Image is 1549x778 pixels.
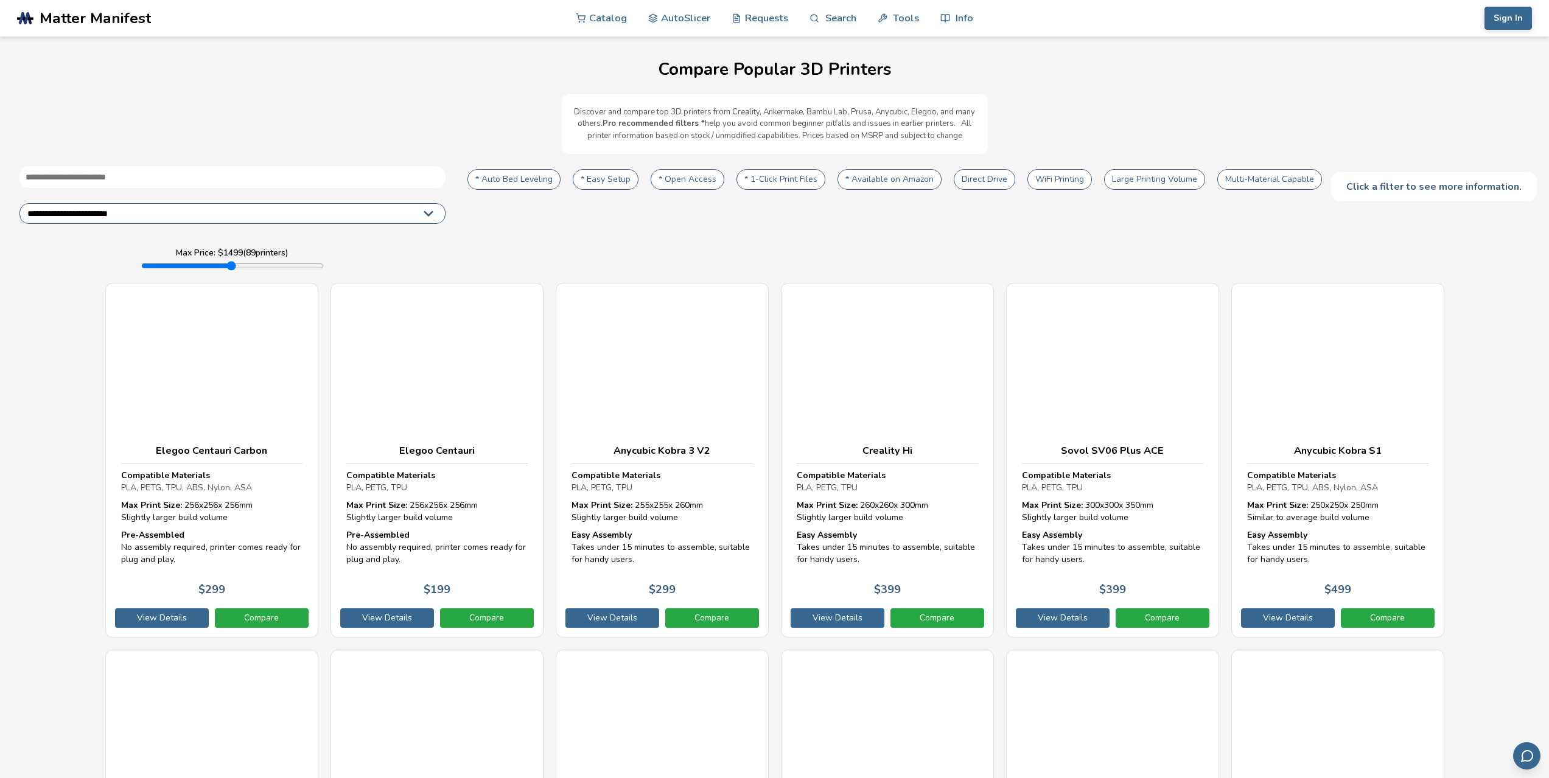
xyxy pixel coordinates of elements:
a: View Details [565,608,659,628]
a: Elegoo Centauri CarbonCompatible MaterialsPLA, PETG, TPU, ABS, Nylon, ASAMax Print Size: 256x256x... [105,283,318,637]
strong: Compatible Materials [572,470,660,481]
p: $ 499 [1324,583,1351,596]
div: No assembly required, printer comes ready for plug and play. [121,529,302,565]
strong: Compatible Materials [1247,470,1336,481]
label: Max Price: $ 1499 ( 89 printers) [176,248,288,258]
strong: Compatible Materials [346,470,435,481]
h3: Anycubic Kobra S1 [1247,445,1428,457]
p: $ 299 [198,583,225,596]
h1: Compare Popular 3D Printers [12,60,1537,79]
button: * Open Access [651,169,724,190]
span: PLA, PETG, TPU [797,482,858,493]
button: Send feedback via email [1513,742,1540,769]
div: Takes under 15 minutes to assemble, suitable for handy users. [1247,529,1428,565]
a: Anycubic Kobra 3 V2Compatible MaterialsPLA, PETG, TPUMax Print Size: 255x255x 260mmSlightly large... [556,283,769,637]
span: Matter Manifest [40,10,151,27]
div: 255 x 255 x 260 mm Slightly larger build volume [572,499,753,523]
div: Click a filter to see more information. [1331,172,1537,201]
p: $ 399 [1099,583,1126,596]
strong: Easy Assembly [572,529,632,541]
strong: Pre-Assembled [346,529,410,541]
a: Compare [440,608,534,628]
a: Compare [215,608,309,628]
a: View Details [1016,608,1110,628]
div: No assembly required, printer comes ready for plug and play. [346,529,528,565]
button: Large Printing Volume [1104,169,1205,190]
strong: Max Print Size: [346,499,407,511]
strong: Easy Assembly [797,529,857,541]
p: $ 299 [649,583,676,596]
strong: Max Print Size: [572,499,632,511]
a: View Details [791,608,884,628]
button: * 1-Click Print Files [736,169,825,190]
span: PLA, PETG, TPU, ABS, Nylon, ASA [1247,482,1378,493]
span: PLA, PETG, TPU, ABS, Nylon, ASA [121,482,252,493]
button: Sign In [1484,7,1532,30]
button: WiFi Printing [1027,169,1092,190]
h3: Creality Hi [797,445,978,457]
div: Takes under 15 minutes to assemble, suitable for handy users. [572,529,753,565]
strong: Max Print Size: [121,499,182,511]
div: 260 x 260 x 300 mm Slightly larger build volume [797,499,978,523]
h3: Elegoo Centauri Carbon [121,445,302,457]
a: Compare [1116,608,1209,628]
p: Discover and compare top 3D printers from Creality, Ankermake, Bambu Lab, Prusa, Anycubic, Elegoo... [574,106,976,142]
a: Compare [890,608,984,628]
div: 256 x 256 x 256 mm Slightly larger build volume [121,499,302,523]
a: Anycubic Kobra S1Compatible MaterialsPLA, PETG, TPU, ABS, Nylon, ASAMax Print Size: 250x250x 250m... [1231,283,1444,637]
span: PLA, PETG, TPU [1022,482,1083,493]
b: Pro recommended filters * [603,118,705,129]
p: $ 199 [424,583,450,596]
button: * Available on Amazon [837,169,942,190]
a: Compare [665,608,759,628]
div: 300 x 300 x 350 mm Slightly larger build volume [1022,499,1203,523]
span: PLA, PETG, TPU [572,482,632,493]
div: Takes under 15 minutes to assemble, suitable for handy users. [1022,529,1203,565]
strong: Max Print Size: [797,499,858,511]
a: Creality HiCompatible MaterialsPLA, PETG, TPUMax Print Size: 260x260x 300mmSlightly larger build ... [781,283,994,637]
button: * Auto Bed Leveling [467,169,561,190]
strong: Max Print Size: [1247,499,1308,511]
div: 256 x 256 x 256 mm Slightly larger build volume [346,499,528,523]
div: Takes under 15 minutes to assemble, suitable for handy users. [797,529,978,565]
button: * Easy Setup [573,169,638,190]
button: Direct Drive [954,169,1015,190]
span: PLA, PETG, TPU [346,482,407,493]
strong: Max Print Size: [1022,499,1083,511]
p: $ 399 [874,583,901,596]
strong: Compatible Materials [1022,470,1111,481]
a: View Details [115,608,209,628]
strong: Compatible Materials [797,470,886,481]
h3: Elegoo Centauri [346,445,528,457]
a: View Details [340,608,434,628]
strong: Pre-Assembled [121,529,184,541]
a: View Details [1241,608,1335,628]
strong: Easy Assembly [1247,529,1307,541]
h3: Anycubic Kobra 3 V2 [572,445,753,457]
strong: Compatible Materials [121,470,210,481]
div: 250 x 250 x 250 mm Similar to average build volume [1247,499,1428,523]
button: Multi-Material Capable [1217,169,1322,190]
a: Elegoo CentauriCompatible MaterialsPLA, PETG, TPUMax Print Size: 256x256x 256mmSlightly larger bu... [330,283,544,637]
h3: Sovol SV06 Plus ACE [1022,445,1203,457]
strong: Easy Assembly [1022,529,1082,541]
a: Compare [1341,608,1435,628]
a: Sovol SV06 Plus ACECompatible MaterialsPLA, PETG, TPUMax Print Size: 300x300x 350mmSlightly large... [1006,283,1219,637]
